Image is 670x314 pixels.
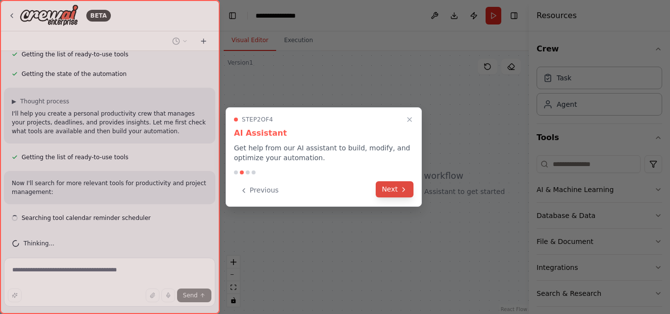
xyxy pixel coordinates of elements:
button: Close walkthrough [404,114,415,125]
button: Previous [234,182,284,198]
p: Get help from our AI assistant to build, modify, and optimize your automation. [234,143,413,163]
button: Next [376,181,413,197]
button: Hide left sidebar [226,9,239,23]
span: Step 2 of 4 [242,116,273,123]
h3: AI Assistant [234,127,413,139]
